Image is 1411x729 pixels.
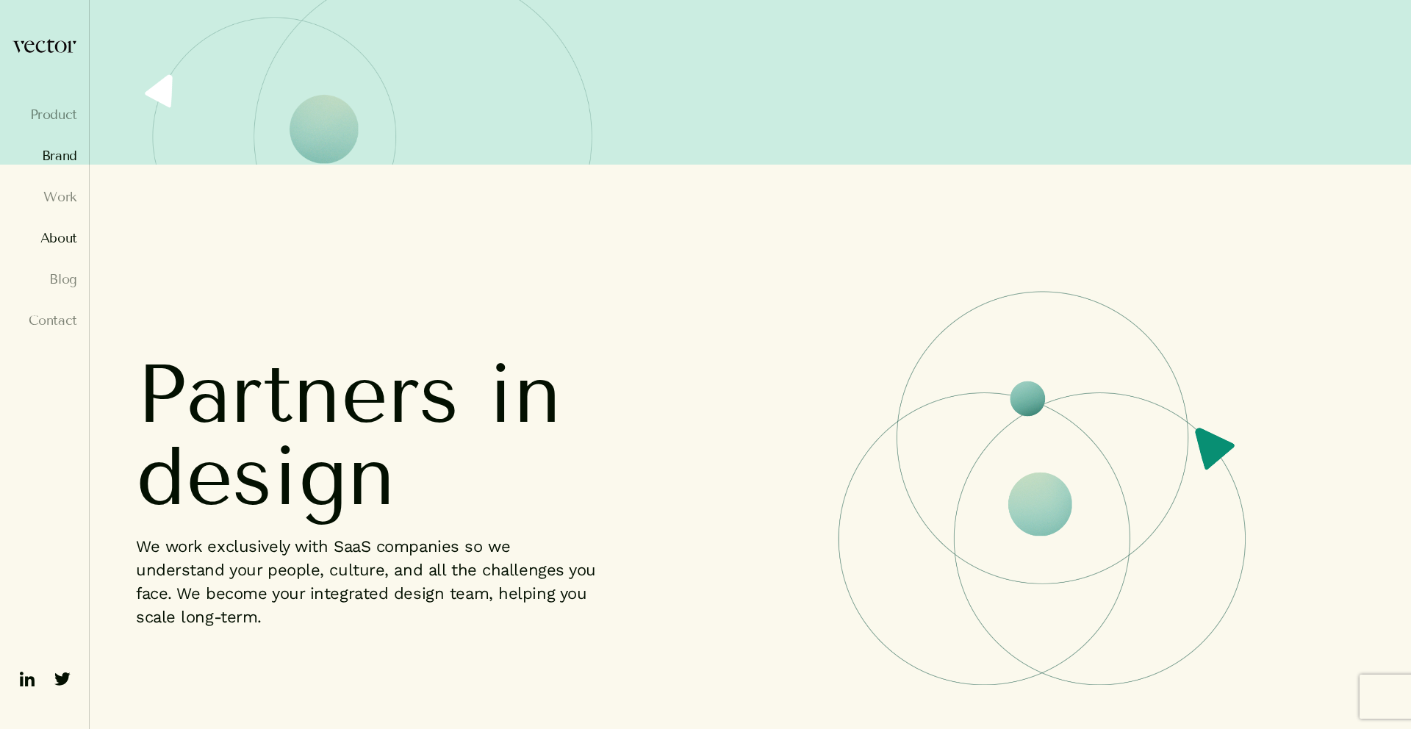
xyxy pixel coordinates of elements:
[12,231,77,245] a: About
[15,667,39,691] img: ico-linkedin
[136,353,459,435] span: Partners
[12,272,77,287] a: Blog
[12,107,77,122] a: Product
[488,353,561,435] span: in
[136,535,597,629] p: We work exclusively with SaaS companies so we understand your people, culture, and all the challe...
[12,190,77,204] a: Work
[136,435,395,517] span: design
[51,667,74,691] img: ico-twitter-fill
[12,313,77,328] a: Contact
[12,148,77,163] a: Brand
